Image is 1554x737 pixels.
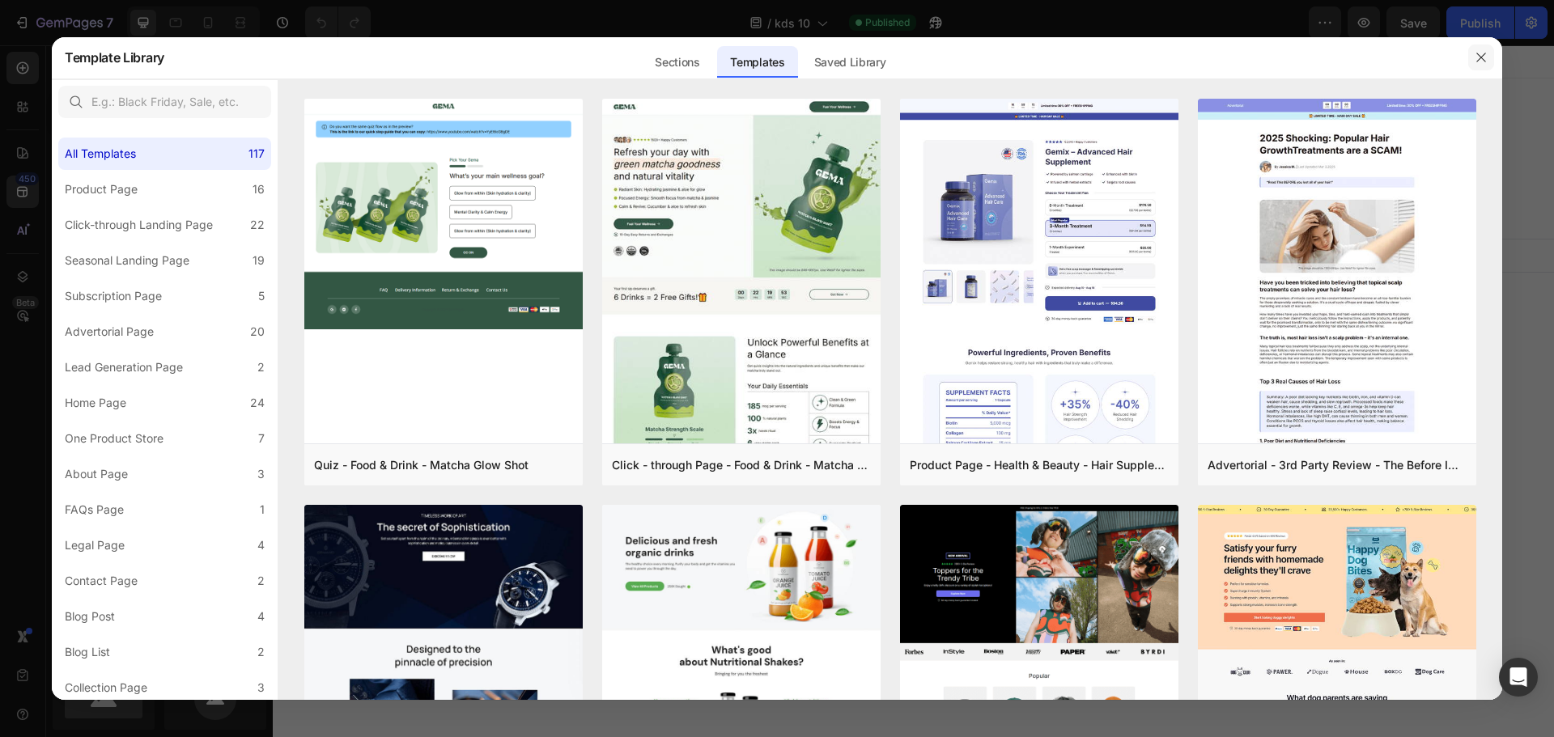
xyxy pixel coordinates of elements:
img: quiz-1.png [304,99,583,330]
div: 4 [257,536,265,555]
span: inspired by CRO experts [459,113,570,128]
div: 20 [250,322,265,341]
div: Lead Generation Page [65,358,183,377]
div: Click - through Page - Food & Drink - Matcha Glow Shot [612,455,871,475]
div: 16 [253,180,265,199]
div: 2 [257,642,265,662]
div: Blog List [65,642,110,662]
div: FAQs Page [65,500,124,519]
span: then drag & drop elements [700,113,821,128]
div: Choose templates [466,93,564,110]
div: 2 [257,358,265,377]
div: 2 [257,571,265,591]
div: 3 [257,678,265,697]
div: 1 [260,500,265,519]
div: Home Page [65,393,126,413]
div: Contact Page [65,571,138,591]
div: Blog Post [65,607,115,626]
div: Seasonal Landing Page [65,251,189,270]
div: Saved Library [801,46,899,78]
div: Product Page [65,180,138,199]
div: 24 [250,393,265,413]
div: Add blank section [712,93,811,110]
div: Templates [717,46,797,78]
span: from URL or image [592,113,678,128]
div: 3 [257,464,265,484]
div: Click-through Landing Page [65,215,213,235]
div: One Product Store [65,429,163,448]
h2: Template Library [65,36,164,78]
div: Subscription Page [65,286,162,306]
div: Legal Page [65,536,125,555]
div: Quiz - Food & Drink - Matcha Glow Shot [314,455,529,475]
div: Advertorial Page [65,322,154,341]
div: 5 [258,286,265,306]
div: 7 [258,429,265,448]
div: 22 [250,215,265,235]
div: Product Page - Health & Beauty - Hair Supplement [910,455,1169,475]
div: Collection Page [65,678,147,697]
span: Add section [602,57,679,74]
div: All Templates [65,144,136,163]
div: 117 [248,144,265,163]
div: About Page [65,464,128,484]
div: Advertorial - 3rd Party Review - The Before Image - Hair Supplement [1208,455,1467,475]
div: 4 [257,607,265,626]
div: Generate layout [593,93,678,110]
div: Sections [642,46,712,78]
div: 19 [253,251,265,270]
input: E.g.: Black Friday, Sale, etc. [58,86,271,118]
div: Open Intercom Messenger [1499,658,1538,697]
